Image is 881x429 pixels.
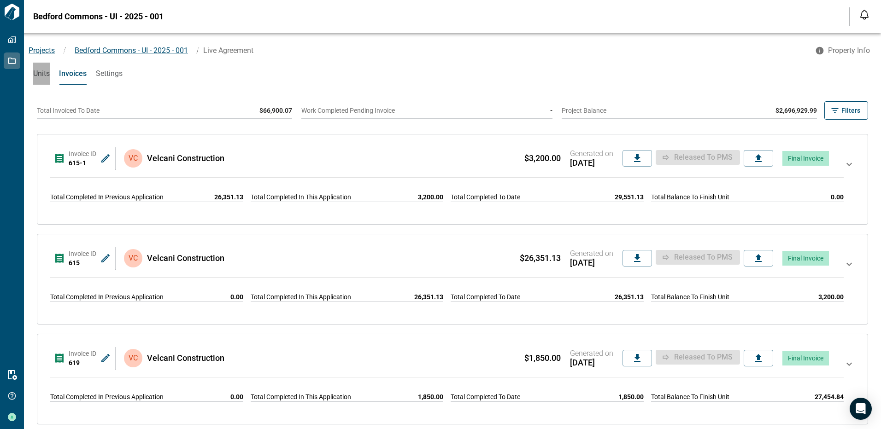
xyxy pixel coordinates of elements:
span: Generated on [570,349,613,358]
span: Total Completed In This Application [251,392,351,401]
span: $3,200.00 [524,154,561,163]
span: 27,454.84 [815,392,844,401]
div: Invoice ID619VCVelcani Construction$1,850.00Generated on[DATE]Released to PMSFinal InvoiceTotal C... [47,342,858,417]
span: Total Completed In This Application [251,192,351,202]
span: Bedford Commons - UI - 2025 - 001 [75,46,188,55]
span: $1,850.00 [524,354,561,363]
span: Total Completed In This Application [251,292,351,301]
span: Generated on [570,249,613,258]
span: Property Info [828,46,870,55]
span: Generated on [570,149,613,158]
span: 0.00 [831,192,844,202]
span: Total Invoiced To Date [37,107,100,114]
span: 3,200.00 [418,192,443,202]
span: Total Balance To Finish Unit [651,192,729,202]
span: Work Completed Pending Invoice [301,107,395,114]
span: Total Completed In Previous Application [50,392,164,401]
button: Open notification feed [857,7,872,22]
a: Projects [29,46,55,55]
span: 0.00 [230,392,243,401]
button: Property Info [810,42,877,59]
span: 26,351.13 [214,192,243,202]
div: Invoice ID615VCVelcani Construction$26,351.13Generated on[DATE]Released to PMSFinal InvoiceTotal ... [47,242,858,317]
span: 26,351.13 [414,292,443,301]
span: Units [33,69,50,78]
span: Final Invoice [788,255,823,262]
span: $2,696,929.99 [775,107,817,114]
span: 615 [69,259,80,267]
span: Invoice ID [69,350,96,357]
span: Invoice ID [69,250,96,257]
span: 1,850.00 [418,392,443,401]
span: Velcani Construction [147,254,224,263]
span: Bedford Commons - UI - 2025 - 001 [33,12,164,21]
span: Live Agreement [203,46,253,55]
span: [DATE] [570,258,613,267]
span: Velcani Construction [147,354,224,363]
span: Total Completed To Date [451,192,520,202]
span: [DATE] [570,158,613,168]
span: Total Completed To Date [451,392,520,401]
div: Invoice ID615-1VCVelcani Construction$3,200.00Generated on[DATE]Released to PMSFinal InvoiceTotal... [47,142,858,217]
span: Invoices [59,69,87,78]
span: 619 [69,359,80,366]
span: Final Invoice [788,155,823,162]
span: - [550,107,552,114]
span: 3,200.00 [818,292,844,301]
span: Project Balance [562,107,606,114]
span: 29,551.13 [615,192,644,202]
span: Total Balance To Finish Unit [651,292,729,301]
span: Filters [841,106,860,115]
button: Filters [824,101,868,120]
span: Invoice ID [69,150,96,157]
p: VC [129,153,138,164]
span: Total Balance To Finish Unit [651,392,729,401]
span: 0.00 [230,292,243,301]
span: 26,351.13 [615,292,644,301]
span: Settings [96,69,123,78]
span: $26,351.13 [520,254,561,263]
nav: breadcrumb [24,45,810,56]
div: Open Intercom Messenger [850,398,872,420]
span: 615-1 [69,159,86,167]
span: 1,850.00 [618,392,644,401]
span: Total Completed In Previous Application [50,192,164,202]
span: Velcani Construction [147,154,224,163]
span: Final Invoice [788,354,823,362]
p: VC [129,253,138,264]
span: Total Completed To Date [451,292,520,301]
span: $66,900.07 [259,107,292,114]
p: VC [129,353,138,364]
span: [DATE] [570,358,613,367]
div: base tabs [24,63,881,85]
span: Total Completed In Previous Application [50,292,164,301]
